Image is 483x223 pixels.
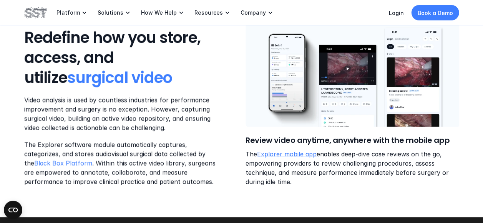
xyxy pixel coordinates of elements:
[24,140,216,186] p: The Explorer software module automatically captures, categorizes, and stores audiovisual surgical...
[98,9,123,16] p: Solutions
[412,5,459,20] a: Book a Demo
[56,9,80,16] p: Platform
[34,159,92,167] a: Black Box Platform
[67,67,172,89] span: surgical video
[257,150,317,158] a: Explorer mobile app
[24,6,47,19] img: SST logo
[241,9,266,16] p: Company
[194,9,223,16] p: Resources
[246,149,459,186] p: The enables deep-dive case reviews on the go, empowering providers to review challenging procedur...
[389,10,404,16] a: Login
[24,28,216,88] h3: Redefine how you store, access, and utilize
[4,201,22,219] button: Open CMP widget
[24,96,216,132] p: Video analysis is used by countless industries for performance improvement and surgery is no exce...
[246,21,460,127] img: Explorer Module UI
[418,9,453,17] p: Book a Demo
[141,9,177,16] p: How We Help
[246,135,459,146] h6: Review video anytime, anywhere with the mobile app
